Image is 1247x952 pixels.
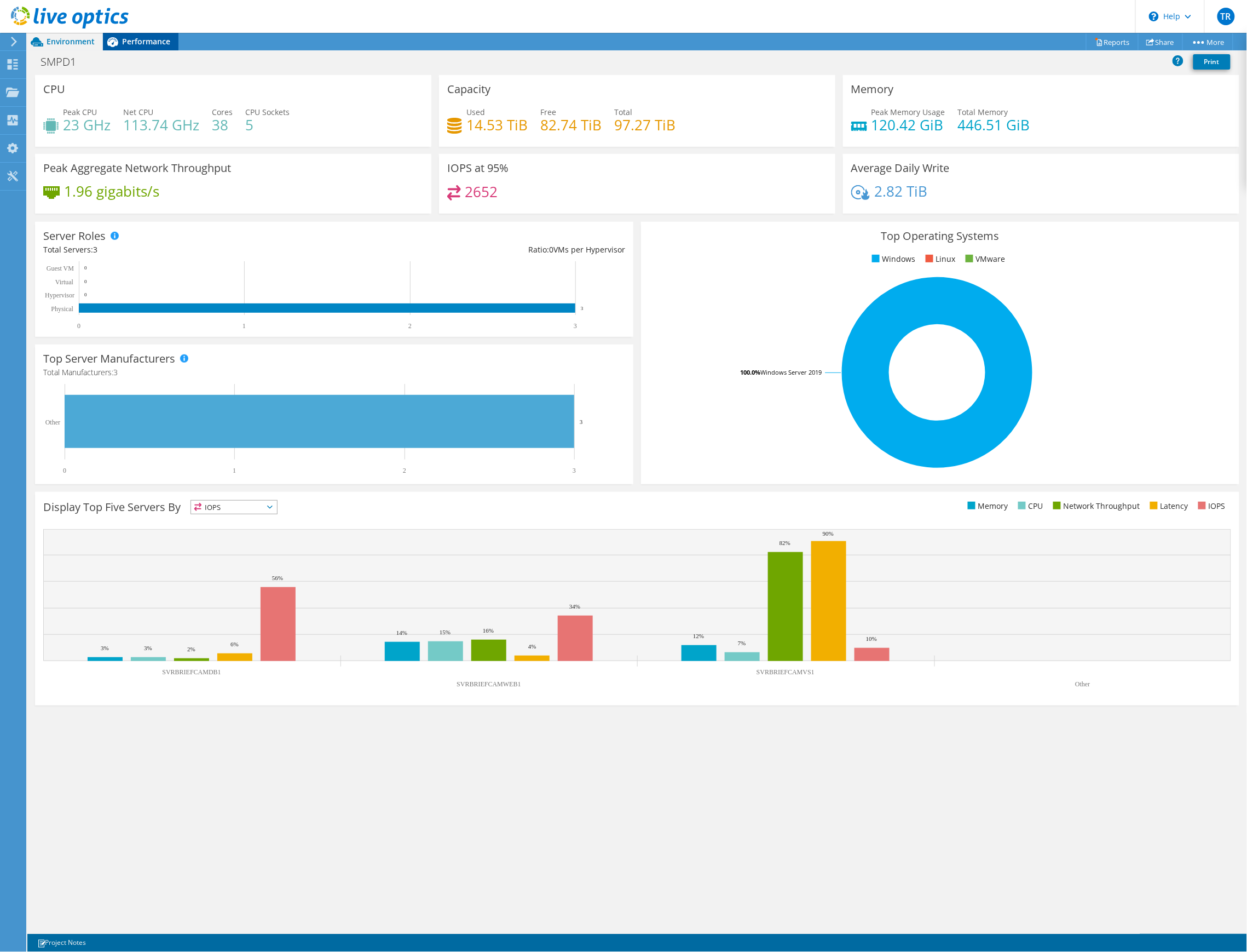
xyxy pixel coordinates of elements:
[63,107,97,117] span: Peak CPU
[466,107,485,117] span: Used
[113,367,118,377] span: 3
[1075,680,1090,688] text: Other
[55,278,74,286] text: Virtual
[1015,500,1043,512] li: CPU
[447,83,490,95] h3: Capacity
[874,185,927,197] h4: 2.82 TiB
[1086,33,1139,50] a: Reports
[272,575,283,581] text: 56%
[230,641,239,647] text: 6%
[47,36,95,47] span: Environment
[851,162,950,174] h3: Average Daily Write
[465,186,498,198] h4: 2652
[866,635,877,642] text: 10%
[245,107,290,117] span: CPU Sockets
[1217,8,1235,25] span: TR
[871,119,945,131] h4: 120.42 GiB
[43,244,334,256] div: Total Servers:
[780,540,790,546] text: 82%
[30,936,94,950] a: Project Notes
[243,322,246,330] text: 1
[693,633,704,639] text: 12%
[823,530,834,537] text: 90%
[84,279,87,284] text: 0
[580,418,583,425] text: 3
[43,353,175,365] h3: Top Server Manufacturers
[738,640,746,646] text: 7%
[457,680,521,688] text: SVRBRIEFCAMWEB1
[869,253,916,265] li: Windows
[45,418,60,426] text: Other
[45,291,74,299] text: Hypervisor
[483,627,494,634] text: 16%
[123,107,153,117] span: Net CPU
[187,646,195,652] text: 2%
[965,500,1008,512] li: Memory
[963,253,1006,265] li: VMware
[1193,54,1231,70] a: Print
[1196,500,1226,512] li: IOPS
[123,119,199,131] h4: 113.74 GHz
[64,185,159,197] h4: 1.96 gigabits/s
[233,467,236,474] text: 1
[43,162,231,174] h3: Peak Aggregate Network Throughput
[245,119,290,131] h4: 5
[93,244,97,255] span: 3
[334,244,625,256] div: Ratio: VMs per Hypervisor
[408,322,412,330] text: 2
[1182,33,1233,50] a: More
[101,645,109,651] text: 3%
[36,56,93,68] h1: SMPD1
[923,253,956,265] li: Linux
[162,668,221,676] text: SVRBRIEFCAMDB1
[549,244,553,255] span: 0
[466,119,528,131] h4: 14.53 TiB
[581,306,584,311] text: 3
[614,107,632,117] span: Total
[403,467,406,474] text: 2
[51,305,73,313] text: Physical
[77,322,80,330] text: 0
[958,107,1008,117] span: Total Memory
[47,265,74,272] text: Guest VM
[63,467,66,474] text: 0
[144,645,152,651] text: 3%
[43,366,625,378] h4: Total Manufacturers:
[63,119,111,131] h4: 23 GHz
[212,107,233,117] span: Cores
[1138,33,1183,50] a: Share
[649,230,1231,242] h3: Top Operating Systems
[740,368,760,376] tspan: 100.0%
[84,292,87,297] text: 0
[958,119,1030,131] h4: 446.51 GiB
[191,501,277,514] span: IOPS
[212,119,233,131] h4: 38
[574,322,577,330] text: 3
[540,119,602,131] h4: 82.74 TiB
[614,119,676,131] h4: 97.27 TiB
[871,107,945,117] span: Peak Memory Usage
[540,107,556,117] span: Free
[396,629,407,636] text: 14%
[573,467,576,474] text: 3
[43,230,106,242] h3: Server Roles
[528,643,536,650] text: 4%
[43,83,65,95] h3: CPU
[84,265,87,271] text: 0
[569,603,580,610] text: 34%
[447,162,509,174] h3: IOPS at 95%
[851,83,894,95] h3: Memory
[1147,500,1188,512] li: Latency
[757,668,815,676] text: SVRBRIEFCAMVS1
[122,36,170,47] span: Performance
[760,368,822,376] tspan: Windows Server 2019
[1149,12,1159,21] svg: \n
[440,629,451,635] text: 15%
[1050,500,1140,512] li: Network Throughput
